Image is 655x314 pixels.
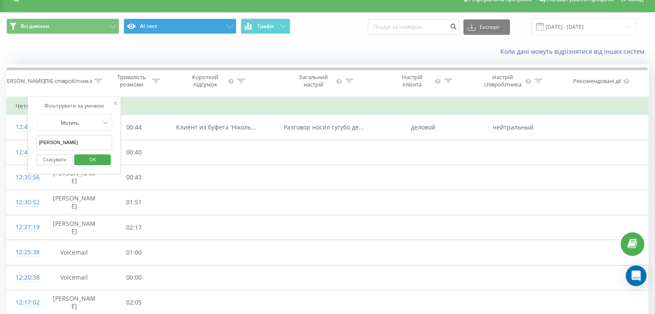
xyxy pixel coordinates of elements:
[106,190,162,215] td: 01:51
[392,74,432,88] div: Настрій клієнта
[43,190,106,215] td: [PERSON_NAME]
[106,240,162,265] td: 01:00
[16,219,34,236] div: 12:27:19
[106,165,162,190] td: 00:43
[43,165,106,190] td: [PERSON_NAME]
[16,244,34,261] div: 12:25:38
[16,269,34,286] div: 12:20:38
[241,18,290,34] button: Графік
[463,19,510,35] button: Експорт
[16,119,34,135] div: 12:42:45
[37,102,112,110] div: Фільтрувати за умовою
[43,215,106,240] td: [PERSON_NAME]
[6,18,119,34] button: Всі дзвінки
[378,115,468,140] td: деловой
[500,47,649,55] a: Коли дані можуть відрізнятися вiд інших систем
[468,115,558,140] td: нейтральный
[2,77,45,85] div: [PERSON_NAME]
[258,23,274,29] span: Графік
[106,140,162,165] td: 00:40
[482,74,523,88] div: Настрій співробітника
[16,194,34,211] div: 12:30:52
[37,154,73,165] button: Скасувати
[106,215,162,240] td: 02:17
[626,265,646,286] div: Open Intercom Messenger
[185,74,226,88] div: Короткий підсумок
[16,294,34,311] div: 12:17:02
[21,23,49,30] span: Всі дзвінки
[16,169,34,186] div: 12:35:56
[81,153,105,166] span: OK
[7,98,649,115] td: Четвер, 18 Вересня 2025
[43,265,106,290] td: Voicemail
[573,77,621,85] div: Рекомендовані дії
[43,240,106,265] td: Voicemail
[37,135,112,150] input: Введіть значення
[293,74,334,88] div: Загальний настрій
[74,154,111,165] button: OK
[124,18,236,34] button: AI тест
[16,144,34,161] div: 12:42:03
[176,123,256,131] span: Клиент из буфета 'Ніколь...
[106,115,162,140] td: 00:44
[106,265,162,290] td: 00:00
[284,123,364,131] span: Разговор носил сугубо де...
[44,77,92,85] div: ПІБ співробітника
[113,74,150,88] div: Тривалість розмови
[368,19,459,35] input: Пошук за номером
